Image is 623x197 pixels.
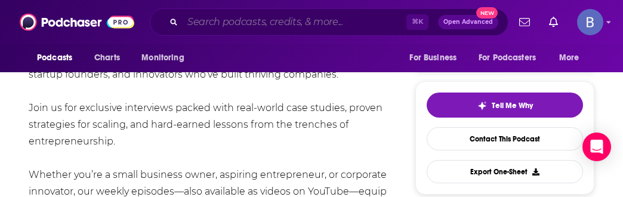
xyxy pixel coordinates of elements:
[559,50,579,66] span: More
[479,50,536,66] span: For Podcasters
[551,47,594,69] button: open menu
[141,50,184,66] span: Monitoring
[514,12,535,32] a: Show notifications dropdown
[37,50,72,66] span: Podcasts
[577,9,603,35] span: Logged in as BTallent
[406,14,428,30] span: ⌘ K
[477,101,487,110] img: tell me why sparkle
[427,127,583,150] a: Contact This Podcast
[183,13,406,32] input: Search podcasts, credits, & more...
[582,133,611,161] div: Open Intercom Messenger
[401,47,471,69] button: open menu
[471,47,553,69] button: open menu
[409,50,457,66] span: For Business
[87,47,127,69] a: Charts
[438,15,498,29] button: Open AdvancedNew
[443,19,493,25] span: Open Advanced
[492,101,533,110] span: Tell Me Why
[577,9,603,35] img: User Profile
[94,50,120,66] span: Charts
[577,9,603,35] button: Show profile menu
[133,47,199,69] button: open menu
[427,93,583,118] button: tell me why sparkleTell Me Why
[29,47,88,69] button: open menu
[476,7,498,19] span: New
[544,12,563,32] a: Show notifications dropdown
[427,160,583,183] button: Export One-Sheet
[150,8,508,36] div: Search podcasts, credits, & more...
[20,11,134,33] img: Podchaser - Follow, Share and Rate Podcasts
